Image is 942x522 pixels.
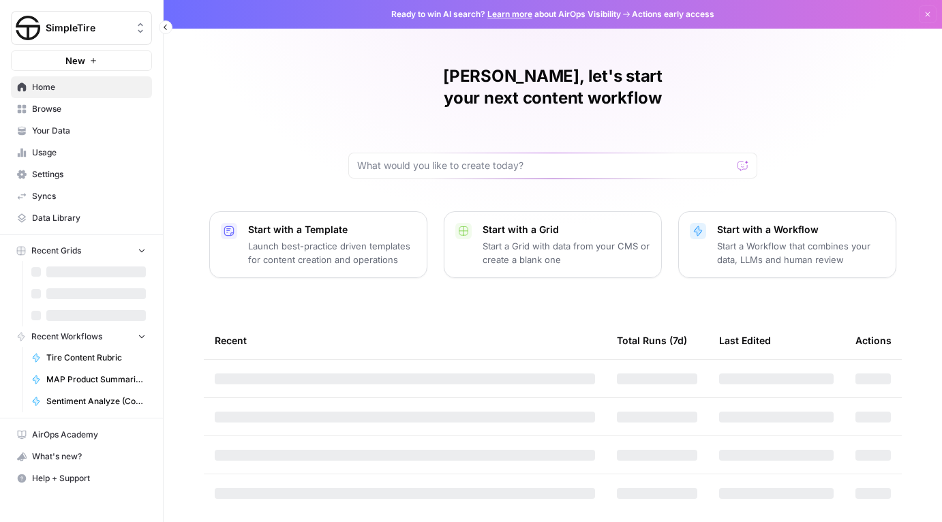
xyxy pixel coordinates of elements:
[632,8,714,20] span: Actions early access
[248,239,416,266] p: Launch best-practice driven templates for content creation and operations
[11,11,152,45] button: Workspace: SimpleTire
[348,65,757,109] h1: [PERSON_NAME], let's start your next content workflow
[444,211,662,278] button: Start with a GridStart a Grid with data from your CMS or create a blank one
[32,168,146,181] span: Settings
[11,446,152,467] button: What's new?
[357,159,732,172] input: What would you like to create today?
[65,54,85,67] span: New
[11,98,152,120] a: Browse
[46,21,128,35] span: SimpleTire
[32,147,146,159] span: Usage
[11,142,152,164] a: Usage
[11,120,152,142] a: Your Data
[215,322,595,359] div: Recent
[617,322,687,359] div: Total Runs (7d)
[11,50,152,71] button: New
[11,76,152,98] a: Home
[32,472,146,485] span: Help + Support
[32,81,146,93] span: Home
[31,331,102,343] span: Recent Workflows
[717,223,885,236] p: Start with a Workflow
[11,467,152,489] button: Help + Support
[46,373,146,386] span: MAP Product Summarization
[248,223,416,236] p: Start with a Template
[46,352,146,364] span: Tire Content Rubric
[25,390,152,412] a: Sentiment Analyze (Conversation Level)
[209,211,427,278] button: Start with a TemplateLaunch best-practice driven templates for content creation and operations
[11,207,152,229] a: Data Library
[25,369,152,390] a: MAP Product Summarization
[11,185,152,207] a: Syncs
[32,212,146,224] span: Data Library
[678,211,896,278] button: Start with a WorkflowStart a Workflow that combines your data, LLMs and human review
[11,326,152,347] button: Recent Workflows
[32,125,146,137] span: Your Data
[11,241,152,261] button: Recent Grids
[46,395,146,408] span: Sentiment Analyze (Conversation Level)
[719,322,771,359] div: Last Edited
[717,239,885,266] p: Start a Workflow that combines your data, LLMs and human review
[32,190,146,202] span: Syncs
[483,223,650,236] p: Start with a Grid
[31,245,81,257] span: Recent Grids
[32,103,146,115] span: Browse
[391,8,621,20] span: Ready to win AI search? about AirOps Visibility
[483,239,650,266] p: Start a Grid with data from your CMS or create a blank one
[11,164,152,185] a: Settings
[25,347,152,369] a: Tire Content Rubric
[12,446,151,467] div: What's new?
[855,322,892,359] div: Actions
[11,424,152,446] a: AirOps Academy
[32,429,146,441] span: AirOps Academy
[16,16,40,40] img: SimpleTire Logo
[487,9,532,19] a: Learn more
